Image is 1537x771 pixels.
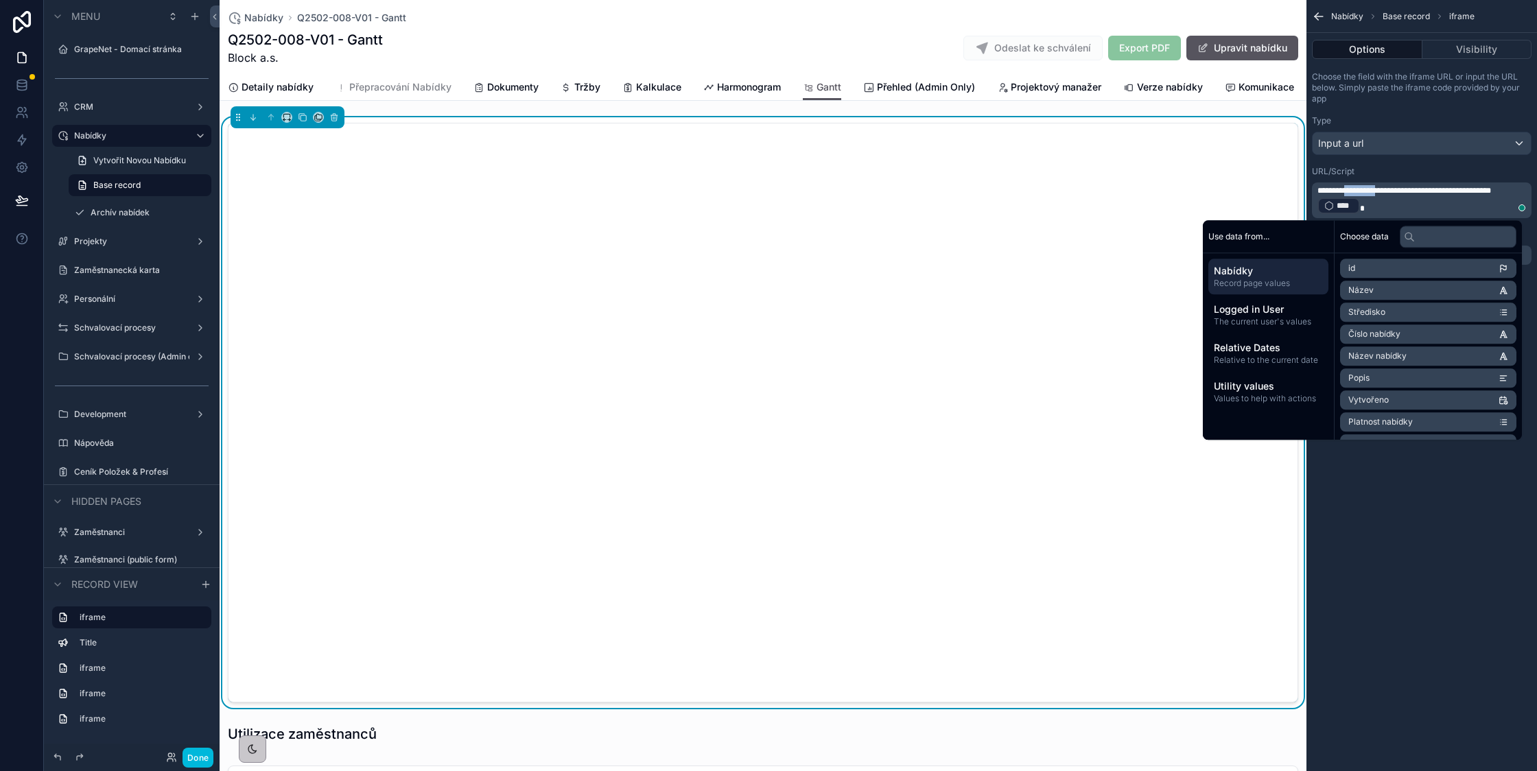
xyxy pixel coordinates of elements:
a: Gantt [803,75,841,101]
span: Relative to the current date [1214,355,1323,366]
div: scrollable content [1203,253,1334,415]
button: Done [183,748,213,768]
a: Harmonogram [703,75,781,102]
label: Archív nabídek [91,207,203,218]
a: Přepracování Nabídky [336,75,451,102]
span: Menu [71,10,100,23]
label: Zaměstnanci (public form) [74,554,203,565]
span: Hidden pages [71,495,141,508]
button: Visibility [1422,40,1532,59]
span: Přepracování Nabídky [349,80,451,94]
span: Gantt [817,80,841,94]
span: Nabídky [1331,11,1363,22]
label: Ceník Položek & Profesí [74,466,203,477]
label: iframe [80,688,200,699]
span: Komunikace [1239,80,1294,94]
a: Base record [69,174,211,196]
label: Schvalovací procesy (Admin only - dev) [74,351,189,362]
label: iframe [80,612,200,623]
span: Kalkulace [636,80,681,94]
span: Tržby [574,80,600,94]
span: Base record [93,180,141,191]
span: Logged in User [1214,303,1323,316]
a: Komunikace [1225,75,1294,102]
h1: Q2502-008-V01 - Gantt [228,30,383,49]
span: Values to help with actions [1214,393,1323,404]
p: Choose the field with the iframe URL or input the URL below. Simply paste the iframe code provide... [1312,71,1532,104]
label: Type [1312,115,1331,126]
label: URL/Script [1312,166,1354,177]
label: Title [80,637,200,648]
span: The current user's values [1214,316,1323,327]
label: Nápověda [74,438,203,449]
span: Harmonogram [717,80,781,94]
div: To enrich screen reader interactions, please activate Accessibility in Grammarly extension settings [1317,185,1529,215]
a: Vytvořit Novou Nabídku [69,150,211,171]
label: Nabídky [74,130,184,141]
label: Personální [74,294,184,305]
label: CRM [74,102,184,112]
span: Block a.s. [228,49,383,66]
span: Dokumenty [487,80,539,94]
label: Development [74,409,184,420]
span: Choose data [1340,231,1389,242]
button: Options [1312,40,1422,59]
label: Projekty [74,236,184,247]
span: Record page values [1214,278,1323,289]
span: Relative Dates [1214,341,1323,355]
a: Tržby [561,75,600,102]
a: Verze nabídky [1123,75,1203,102]
span: Vytvořit Novou Nabídku [93,155,186,166]
span: Detaily nabídky [242,80,314,94]
div: scrollable content [44,600,220,744]
span: Přehled (Admin Only) [877,80,975,94]
span: Base record [1383,11,1430,22]
button: Upravit nabídku [1186,36,1298,60]
button: Input a url [1312,132,1532,155]
a: Detaily nabídky [228,75,314,102]
label: iframe [80,713,200,724]
a: Nabídky [228,11,283,25]
a: Kalkulace [622,75,681,102]
label: Zaměstnanci [74,527,184,538]
span: Use data from... [1208,231,1269,242]
span: Input a url [1318,137,1363,150]
span: Projektový manažer [1011,80,1101,94]
label: Schvalovací procesy [74,322,184,333]
a: Q2502-008-V01 - Gantt [297,11,406,25]
span: iframe [1449,11,1475,22]
span: Verze nabídky [1137,80,1203,94]
span: Nabídky [244,11,283,25]
a: Přehled (Admin Only) [863,75,975,102]
span: Record view [71,578,138,591]
span: Utility values [1214,379,1323,393]
span: Nabídky [1214,264,1323,278]
label: GrapeNet - Domací stránka [74,44,203,55]
label: Zaměstnanecká karta [74,265,203,276]
a: Projektový manažer [997,75,1101,102]
a: Dokumenty [473,75,539,102]
label: iframe [80,663,200,674]
div: scrollable content [1312,182,1532,218]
